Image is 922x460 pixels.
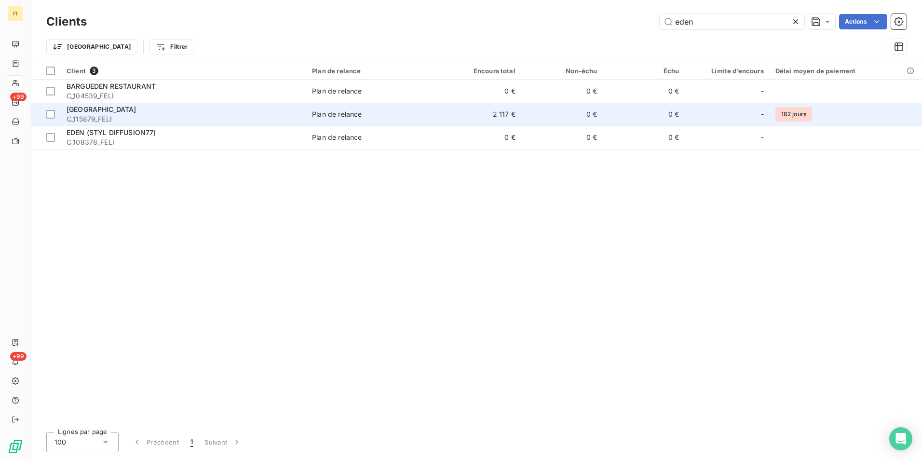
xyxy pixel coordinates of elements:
[67,67,86,75] span: Client
[90,67,98,75] span: 3
[10,93,27,101] span: +99
[445,67,515,75] div: Encours total
[67,128,156,136] span: EDEN (STYL DIFFUSION77)
[8,439,23,454] img: Logo LeanPay
[312,109,362,119] div: Plan de relance
[603,126,685,149] td: 0 €
[660,14,804,29] input: Rechercher
[521,80,603,103] td: 0 €
[149,39,194,54] button: Filtrer
[775,67,916,75] div: Délai moyen de paiement
[775,107,812,122] span: 182 jours
[312,86,362,96] div: Plan de relance
[67,137,300,147] span: C_108378_FELI
[185,432,199,452] button: 1
[8,6,23,21] div: FI
[67,82,156,90] span: BARGUEDEN RESTAURANT
[46,13,87,30] h3: Clients
[761,109,764,119] span: -
[691,67,764,75] div: Limite d’encours
[190,437,193,447] span: 1
[67,105,136,113] span: [GEOGRAPHIC_DATA]
[603,103,685,126] td: 0 €
[312,133,362,142] div: Plan de relance
[439,126,521,149] td: 0 €
[521,103,603,126] td: 0 €
[521,126,603,149] td: 0 €
[54,437,66,447] span: 100
[199,432,247,452] button: Suivant
[609,67,679,75] div: Échu
[839,14,887,29] button: Actions
[761,86,764,96] span: -
[603,80,685,103] td: 0 €
[312,67,434,75] div: Plan de relance
[439,80,521,103] td: 0 €
[527,67,597,75] div: Non-échu
[10,352,27,361] span: +99
[67,114,300,124] span: C_115879_FELI
[67,91,300,101] span: C_104539_FELI
[46,39,137,54] button: [GEOGRAPHIC_DATA]
[439,103,521,126] td: 2 117 €
[126,432,185,452] button: Précédent
[761,133,764,142] span: -
[889,427,912,450] div: Open Intercom Messenger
